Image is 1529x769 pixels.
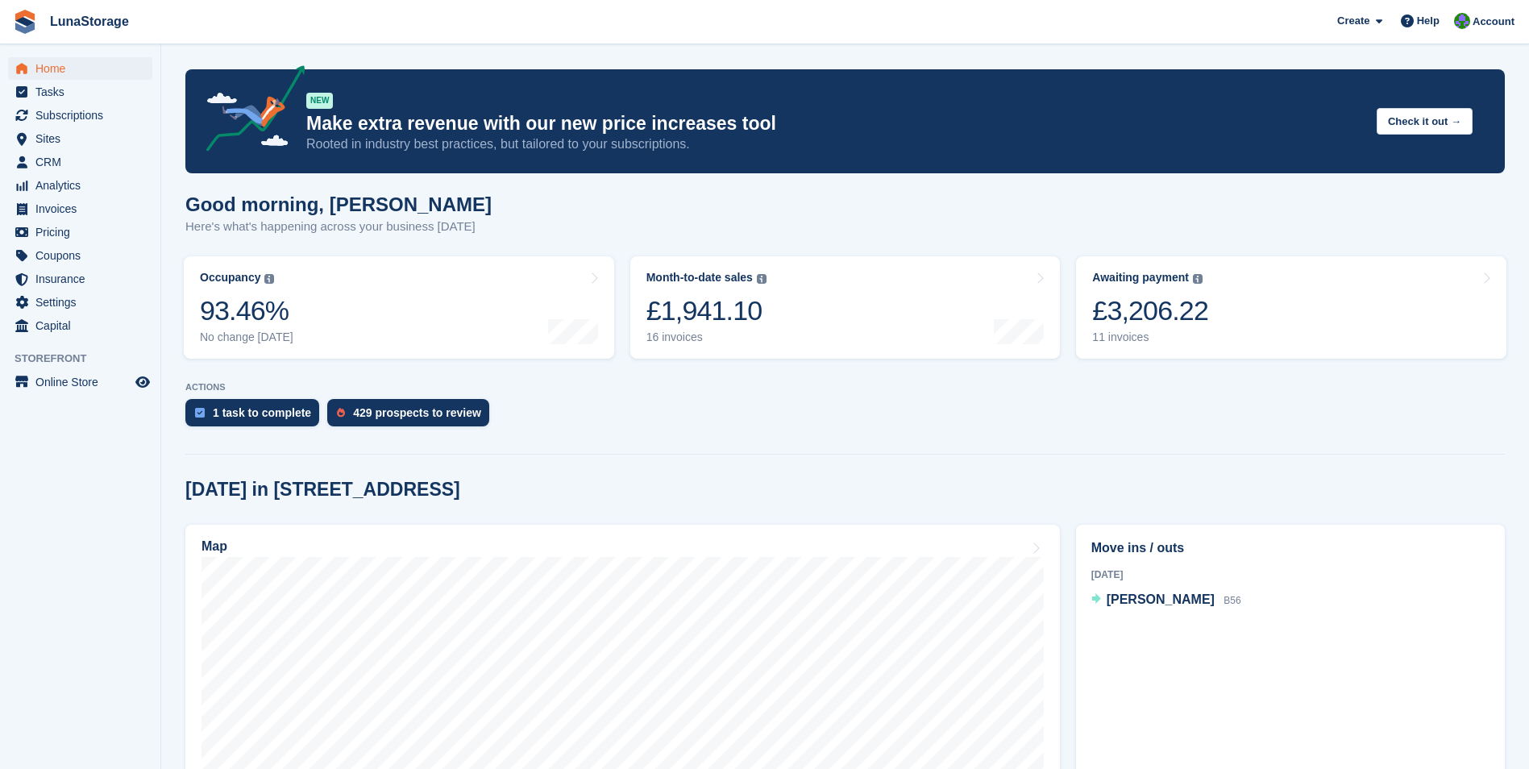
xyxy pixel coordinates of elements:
[35,291,132,314] span: Settings
[1107,592,1215,606] span: [PERSON_NAME]
[337,408,345,418] img: prospect-51fa495bee0391a8d652442698ab0144808aea92771e9ea1ae160a38d050c398.svg
[8,221,152,243] a: menu
[1091,567,1490,582] div: [DATE]
[8,244,152,267] a: menu
[1092,294,1208,327] div: £3,206.22
[35,57,132,80] span: Home
[8,197,152,220] a: menu
[193,65,305,157] img: price-adjustments-announcement-icon-8257ccfd72463d97f412b2fc003d46551f7dbcb40ab6d574587a9cd5c0d94...
[8,291,152,314] a: menu
[646,294,767,327] div: £1,941.10
[1473,14,1514,30] span: Account
[646,271,753,285] div: Month-to-date sales
[1224,595,1240,606] span: B56
[306,112,1364,135] p: Make extra revenue with our new price increases tool
[133,372,152,392] a: Preview store
[8,268,152,290] a: menu
[35,151,132,173] span: CRM
[200,271,260,285] div: Occupancy
[327,399,497,434] a: 429 prospects to review
[35,81,132,103] span: Tasks
[184,256,614,359] a: Occupancy 93.46% No change [DATE]
[264,274,274,284] img: icon-info-grey-7440780725fd019a000dd9b08b2336e03edf1995a4989e88bcd33f0948082b44.svg
[35,174,132,197] span: Analytics
[35,268,132,290] span: Insurance
[15,351,160,367] span: Storefront
[1454,13,1470,29] img: Cathal Vaughan
[306,93,333,109] div: NEW
[35,197,132,220] span: Invoices
[13,10,37,34] img: stora-icon-8386f47178a22dfd0bd8f6a31ec36ba5ce8667c1dd55bd0f319d3a0aa187defe.svg
[200,330,293,344] div: No change [DATE]
[35,104,132,127] span: Subscriptions
[8,57,152,80] a: menu
[8,81,152,103] a: menu
[306,135,1364,153] p: Rooted in industry best practices, but tailored to your subscriptions.
[200,294,293,327] div: 93.46%
[630,256,1061,359] a: Month-to-date sales £1,941.10 16 invoices
[757,274,767,284] img: icon-info-grey-7440780725fd019a000dd9b08b2336e03edf1995a4989e88bcd33f0948082b44.svg
[35,371,132,393] span: Online Store
[1076,256,1506,359] a: Awaiting payment £3,206.22 11 invoices
[185,218,492,236] p: Here's what's happening across your business [DATE]
[35,314,132,337] span: Capital
[1377,108,1473,135] button: Check it out →
[213,406,311,419] div: 1 task to complete
[35,244,132,267] span: Coupons
[185,399,327,434] a: 1 task to complete
[8,174,152,197] a: menu
[1193,274,1203,284] img: icon-info-grey-7440780725fd019a000dd9b08b2336e03edf1995a4989e88bcd33f0948082b44.svg
[1417,13,1440,29] span: Help
[8,127,152,150] a: menu
[646,330,767,344] div: 16 invoices
[35,221,132,243] span: Pricing
[1091,590,1241,611] a: [PERSON_NAME] B56
[353,406,481,419] div: 429 prospects to review
[185,193,492,215] h1: Good morning, [PERSON_NAME]
[185,479,460,501] h2: [DATE] in [STREET_ADDRESS]
[185,382,1505,393] p: ACTIONS
[44,8,135,35] a: LunaStorage
[202,539,227,554] h2: Map
[1092,330,1208,344] div: 11 invoices
[1092,271,1189,285] div: Awaiting payment
[35,127,132,150] span: Sites
[1337,13,1369,29] span: Create
[195,408,205,418] img: task-75834270c22a3079a89374b754ae025e5fb1db73e45f91037f5363f120a921f8.svg
[1091,538,1490,558] h2: Move ins / outs
[8,151,152,173] a: menu
[8,371,152,393] a: menu
[8,104,152,127] a: menu
[8,314,152,337] a: menu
